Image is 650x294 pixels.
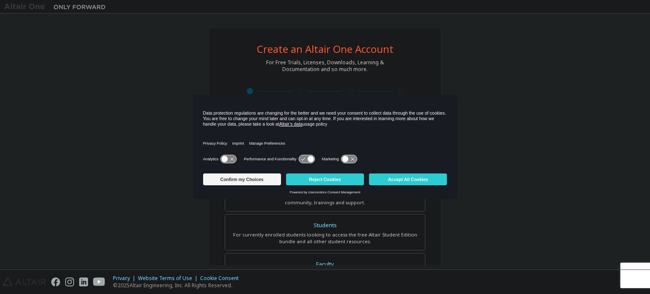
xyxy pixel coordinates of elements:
[266,59,384,73] div: For Free Trials, Licenses, Downloads, Learning & Documentation and so much more.
[200,275,244,282] div: Cookie Consent
[65,278,74,286] img: instagram.svg
[51,278,60,286] img: facebook.svg
[138,275,200,282] div: Website Terms of Use
[4,3,110,11] img: Altair One
[113,282,244,289] p: © 2025 Altair Engineering, Inc. All Rights Reserved.
[230,231,420,245] div: For currently enrolled students looking to access the free Altair Student Edition bundle and all ...
[113,275,138,282] div: Privacy
[230,220,420,231] div: Students
[93,278,105,286] img: youtube.svg
[3,278,46,286] img: altair_logo.svg
[230,258,420,270] div: Faculty
[79,278,88,286] img: linkedin.svg
[257,44,394,54] div: Create an Altair One Account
